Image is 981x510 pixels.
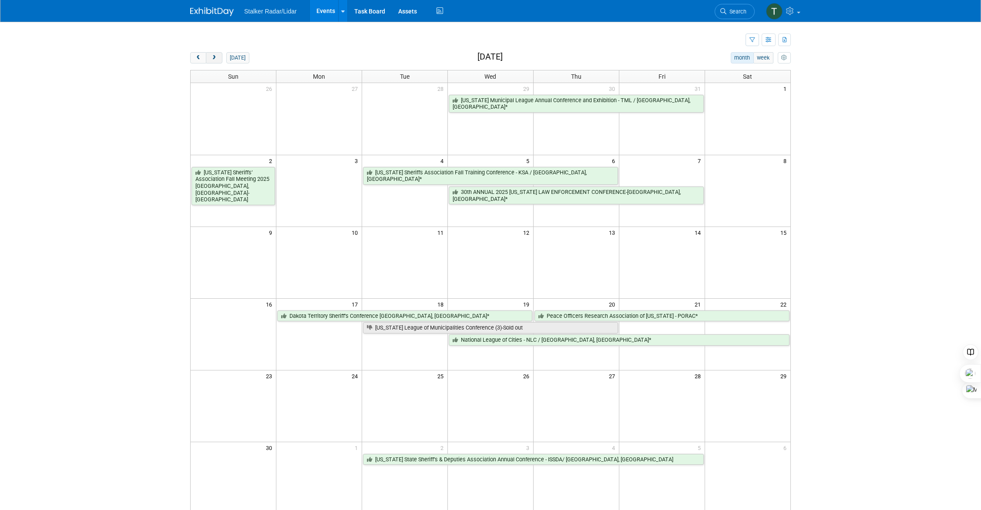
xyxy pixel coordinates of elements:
a: Peace Officers Research Association of [US_STATE] - PORAC* [534,310,790,322]
span: 28 [694,370,705,381]
span: 25 [437,370,447,381]
span: 17 [351,299,362,310]
img: ExhibitDay [190,7,234,16]
i: Personalize Calendar [781,55,787,61]
span: 14 [694,227,705,238]
span: 27 [351,83,362,94]
span: Mon [313,73,325,80]
a: [US_STATE] Municipal League Annual Conference and Exhibition - TML / [GEOGRAPHIC_DATA], [GEOGRAPH... [449,95,704,113]
span: 30 [608,83,619,94]
span: 2 [440,442,447,453]
a: [US_STATE] League of Municipalities Conference (3)-Sold out [363,322,618,333]
span: 26 [522,370,533,381]
span: 4 [611,442,619,453]
span: 15 [779,227,790,238]
a: [US_STATE] Sheriffs Association Fall Training Conference - KSA / [GEOGRAPHIC_DATA], [GEOGRAPHIC_D... [363,167,618,185]
span: 11 [437,227,447,238]
span: 28 [437,83,447,94]
span: 5 [697,442,705,453]
span: Wed [484,73,496,80]
span: 29 [779,370,790,381]
span: Fri [658,73,665,80]
span: 24 [351,370,362,381]
span: 7 [697,155,705,166]
span: 1 [783,83,790,94]
span: 6 [783,442,790,453]
span: 31 [694,83,705,94]
span: 22 [779,299,790,310]
a: Dakota Territory Sheriff’s Conference [GEOGRAPHIC_DATA], [GEOGRAPHIC_DATA]* [277,310,532,322]
span: 20 [608,299,619,310]
span: 6 [611,155,619,166]
button: myCustomButton [778,52,791,63]
span: 8 [783,155,790,166]
button: week [753,52,773,63]
span: 1 [354,442,362,453]
a: Search [715,4,755,19]
h2: [DATE] [477,52,503,62]
a: National League of Cities - NLC / [GEOGRAPHIC_DATA], [GEOGRAPHIC_DATA]* [449,334,790,346]
span: 23 [265,370,276,381]
a: [US_STATE] State Sheriff’s & Deputies Association Annual Conference - ISSDA/ [GEOGRAPHIC_DATA], [... [363,454,703,465]
span: 10 [351,227,362,238]
span: 13 [608,227,619,238]
span: 21 [694,299,705,310]
span: 3 [525,442,533,453]
span: 2 [268,155,276,166]
span: 29 [522,83,533,94]
img: tadas eikinas [766,3,783,20]
span: Sat [743,73,752,80]
span: 18 [437,299,447,310]
button: month [731,52,754,63]
span: Sun [228,73,239,80]
button: [DATE] [226,52,249,63]
span: Search [726,8,746,15]
span: 4 [440,155,447,166]
span: 16 [265,299,276,310]
span: 30 [265,442,276,453]
span: Tue [400,73,410,80]
span: Stalker Radar/Lidar [244,8,297,15]
span: 27 [608,370,619,381]
span: Thu [571,73,581,80]
a: [US_STATE] Sheriffs’ Association Fall Meeting 2025 [GEOGRAPHIC_DATA], [GEOGRAPHIC_DATA]-[GEOGRAPH... [191,167,275,206]
span: 3 [354,155,362,166]
span: 26 [265,83,276,94]
span: 9 [268,227,276,238]
button: prev [190,52,206,63]
span: 19 [522,299,533,310]
a: 30th ANNUAL 2025 [US_STATE] LAW ENFORCEMENT CONFERENCE-[GEOGRAPHIC_DATA],[GEOGRAPHIC_DATA]* [449,187,704,204]
span: 12 [522,227,533,238]
span: 5 [525,155,533,166]
button: next [206,52,222,63]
